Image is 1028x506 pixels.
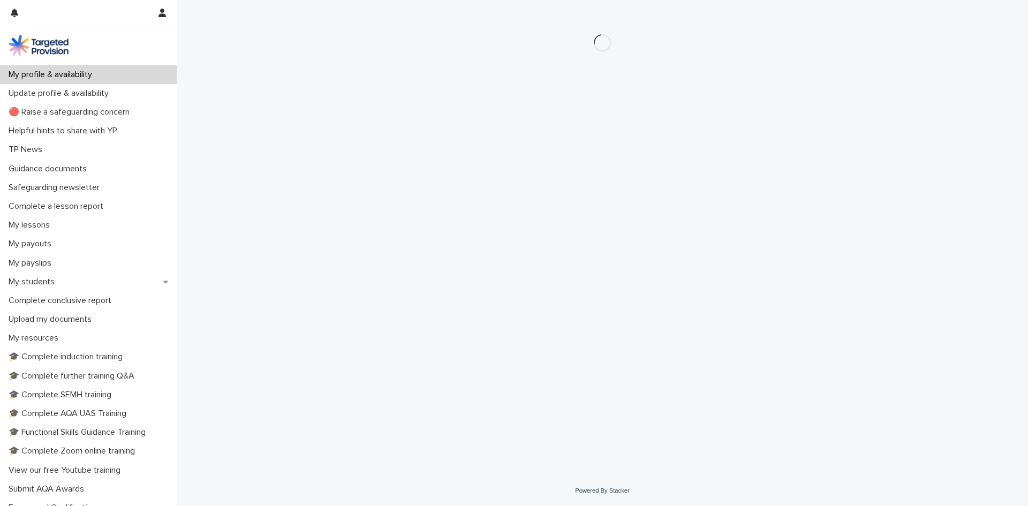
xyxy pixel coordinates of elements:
[4,314,100,324] p: Upload my documents
[4,371,143,381] p: 🎓 Complete further training Q&A
[4,296,120,306] p: Complete conclusive report
[4,70,101,80] p: My profile & availability
[4,446,143,456] p: 🎓 Complete Zoom online training
[4,164,95,174] p: Guidance documents
[4,183,108,193] p: Safeguarding newsletter
[4,88,117,99] p: Update profile & availability
[4,390,120,400] p: 🎓 Complete SEMH training
[4,333,67,343] p: My resources
[4,258,60,268] p: My payslips
[4,427,154,437] p: 🎓 Functional Skills Guidance Training
[4,409,135,419] p: 🎓 Complete AQA UAS Training
[4,201,112,212] p: Complete a lesson report
[4,239,60,249] p: My payouts
[4,220,58,230] p: My lessons
[4,126,126,136] p: Helpful hints to share with YP
[4,465,129,475] p: View our free Youtube training
[4,145,51,155] p: TP News
[9,35,69,56] img: M5nRWzHhSzIhMunXDL62
[4,484,93,494] p: Submit AQA Awards
[4,107,138,117] p: 🔴 Raise a safeguarding concern
[4,352,131,362] p: 🎓 Complete induction training
[575,487,629,494] a: Powered By Stacker
[4,277,63,287] p: My students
